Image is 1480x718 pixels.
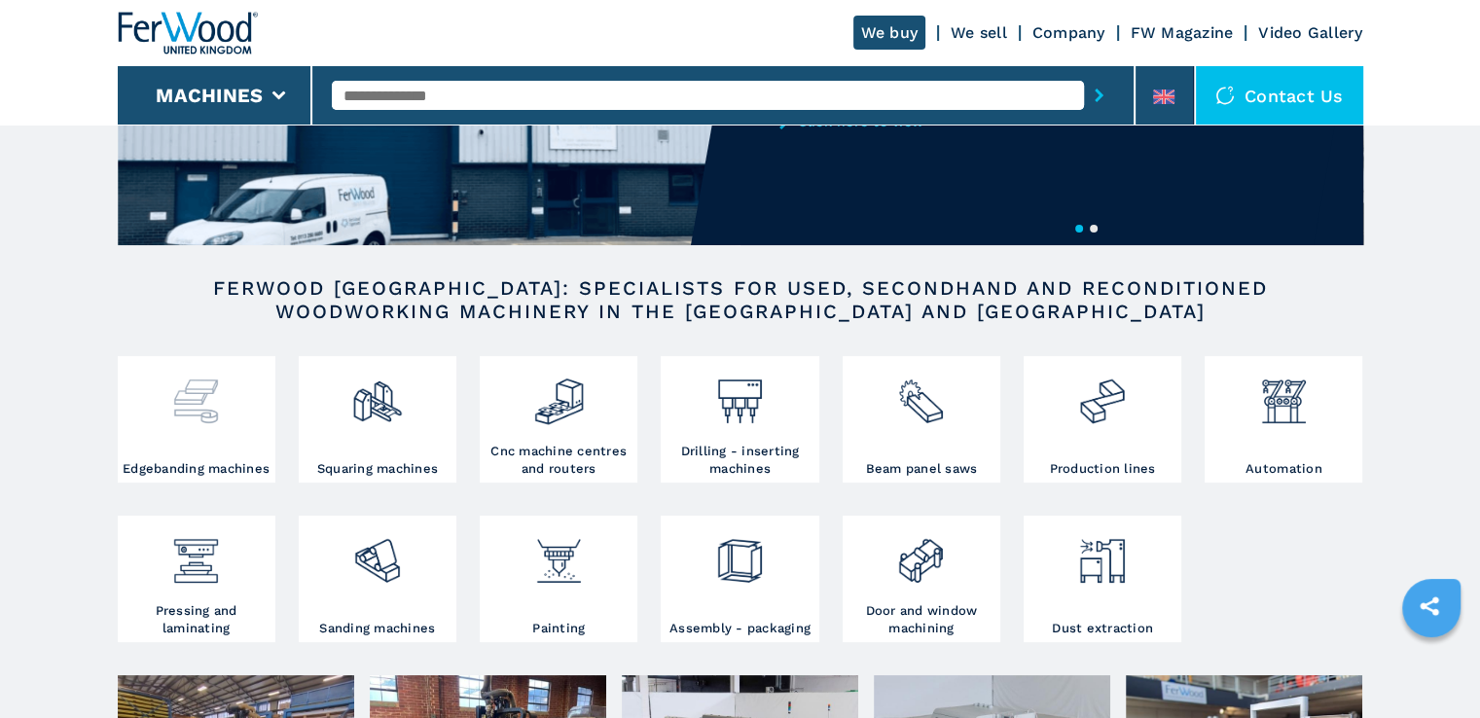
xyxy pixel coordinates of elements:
img: Ferwood [118,12,258,54]
a: Door and window machining [843,516,1000,642]
div: Contact us [1196,66,1363,125]
img: montaggio_imballaggio_2.png [714,521,766,587]
a: Beam panel saws [843,356,1000,483]
img: verniciatura_1.png [533,521,585,587]
h3: Beam panel saws [865,460,977,478]
a: Drilling - inserting machines [661,356,818,483]
a: We sell [951,23,1007,42]
a: Production lines [1024,356,1181,483]
img: linee_di_produzione_2.png [1076,361,1128,427]
img: levigatrici_2.png [351,521,403,587]
a: Assembly - packaging [661,516,818,642]
img: squadratrici_2.png [351,361,403,427]
h3: Pressing and laminating [123,602,271,637]
h3: Automation [1245,460,1322,478]
a: Painting [480,516,637,642]
h3: Production lines [1050,460,1156,478]
button: 2 [1090,225,1098,233]
img: Contact us [1215,86,1235,105]
h2: FERWOOD [GEOGRAPHIC_DATA]: SPECIALISTS FOR USED, SECONDHAND AND RECONDITIONED WOODWORKING MACHINE... [180,276,1301,323]
img: pressa-strettoia.png [170,521,222,587]
a: sharethis [1405,582,1454,630]
h3: Drilling - inserting machines [666,443,813,478]
a: Sanding machines [299,516,456,642]
h3: Painting [532,620,585,637]
h3: Squaring machines [317,460,438,478]
img: automazione.png [1258,361,1310,427]
a: Cnc machine centres and routers [480,356,637,483]
a: We buy [853,16,926,50]
h3: Door and window machining [848,602,995,637]
a: Click here to view [779,114,1161,129]
iframe: Chat [1397,630,1465,703]
img: centro_di_lavoro_cnc_2.png [533,361,585,427]
a: Automation [1205,356,1362,483]
button: submit-button [1084,73,1114,118]
button: Machines [156,84,263,107]
a: Video Gallery [1258,23,1362,42]
h3: Sanding machines [319,620,435,637]
h3: Dust extraction [1052,620,1153,637]
img: foratrici_inseritrici_2.png [714,361,766,427]
a: Company [1032,23,1105,42]
img: lavorazione_porte_finestre_2.png [895,521,947,587]
button: 1 [1075,225,1083,233]
img: sezionatrici_2.png [895,361,947,427]
a: FW Magazine [1131,23,1234,42]
h3: Edgebanding machines [123,460,270,478]
img: bordatrici_1.png [170,361,222,427]
a: Dust extraction [1024,516,1181,642]
a: Edgebanding machines [118,356,275,483]
h3: Assembly - packaging [669,620,811,637]
a: Squaring machines [299,356,456,483]
a: Pressing and laminating [118,516,275,642]
h3: Cnc machine centres and routers [485,443,632,478]
img: aspirazione_1.png [1076,521,1128,587]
